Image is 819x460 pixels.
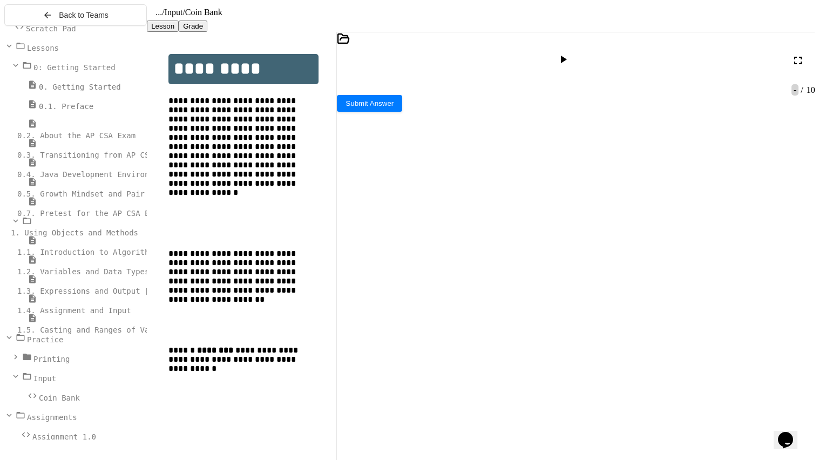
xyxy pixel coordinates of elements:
[17,287,167,295] span: 1.3. Expressions and Output [New]
[11,228,138,237] span: 1. Using Objects and Methods
[17,306,131,315] span: 1.4. Assignment and Input
[179,21,207,32] button: Grade
[17,151,199,159] span: 0.3. Transitioning from AP CSP to AP CSA
[185,8,222,17] span: Coin Bank
[32,432,96,441] span: Assignment 1.0
[59,11,109,19] span: Back to Teams
[27,44,59,52] span: Lessons
[4,4,147,26] button: Back to Teams
[17,326,167,334] span: 1.5. Casting and Ranges of Values
[39,394,80,402] span: Coin Bank
[17,267,149,276] span: 1.2. Variables and Data Types
[39,102,93,111] span: 0.1. Preface
[147,21,179,32] button: Lesson
[346,99,394,107] span: Submit Answer
[804,85,815,94] span: 10
[182,8,185,17] span: /
[26,24,76,33] span: Scratch Pad
[17,248,286,256] span: 1.1. Introduction to Algorithms, Programming, and Compilers
[801,85,803,94] span: /
[17,170,172,179] span: 0.4. Java Development Environments
[791,84,798,96] span: -
[155,8,162,17] span: ...
[39,83,121,91] span: 0. Getting Started
[17,209,163,218] span: 0.7. Pretest for the AP CSA Exam
[17,190,199,198] span: 0.5. Growth Mindset and Pair Programming
[774,417,808,449] iframe: chat widget
[17,131,136,140] span: 0.2. About the AP CSA Exam
[33,355,70,363] span: Printing
[27,413,77,422] span: Assignments
[33,63,116,72] span: 0: Getting Started
[337,95,402,112] button: Submit Answer
[27,335,63,344] span: Practice
[162,8,164,17] span: /
[165,8,183,17] span: Input
[33,374,56,383] span: Input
